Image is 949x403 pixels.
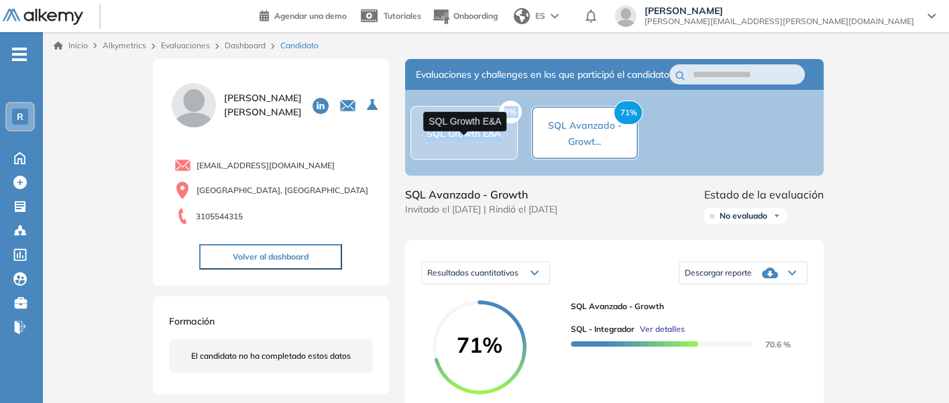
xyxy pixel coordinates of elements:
span: El candidato no ha completado estos datos [191,350,351,362]
a: Inicio [54,40,88,52]
span: [PERSON_NAME] [645,5,914,16]
a: Agendar una demo [260,7,347,23]
span: SQL Avanzado - Growt... [548,119,622,148]
span: 70.6 % [749,339,791,349]
span: Invitado el [DATE] | Rindió el [DATE] [405,203,557,217]
span: Ver detalles [640,323,685,335]
span: [PERSON_NAME] [PERSON_NAME] [224,91,302,119]
span: [EMAIL_ADDRESS][DOMAIN_NAME] [197,160,335,172]
span: Onboarding [453,11,498,21]
img: PROFILE_MENU_LOGO_USER [169,80,219,130]
span: R [17,111,23,122]
a: Dashboard [225,40,266,50]
span: No evaluado [720,211,767,221]
button: Ver detalles [634,323,685,335]
span: Alkymetrics [103,40,146,50]
iframe: Chat Widget [882,339,949,403]
span: Tutoriales [384,11,421,21]
span: 71% [433,334,526,355]
button: Onboarding [432,2,498,31]
span: ES [535,10,545,22]
span: 71% [614,101,643,125]
span: Evaluaciones y challenges en los que participó el candidato [416,68,669,82]
img: world [514,8,530,24]
span: 3105544315 [196,211,243,223]
span: Descargar reporte [685,268,752,278]
span: Agendar una demo [274,11,347,21]
a: Evaluaciones [161,40,210,50]
span: Candidato [280,40,319,52]
span: Estado de la evaluación [704,186,824,203]
i: - [12,53,27,56]
img: Logo [3,9,83,25]
span: SQL Avanzado - Growth [571,300,797,312]
span: SQL Avanzado - Growth [405,186,557,203]
span: Resultados cuantitativos [427,268,518,278]
span: 8% [499,101,522,123]
button: Seleccione la evaluación activa [361,93,386,117]
div: Widget de chat [882,339,949,403]
span: [PERSON_NAME][EMAIL_ADDRESS][PERSON_NAME][DOMAIN_NAME] [645,16,914,27]
div: SQL Growth E&A [423,111,506,131]
span: SQL - Integrador [571,323,634,335]
img: Ícono de flecha [773,212,781,220]
span: [GEOGRAPHIC_DATA], [GEOGRAPHIC_DATA] [197,184,368,196]
img: arrow [551,13,559,19]
span: Formación [169,315,215,327]
button: Volver al dashboard [199,244,342,270]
